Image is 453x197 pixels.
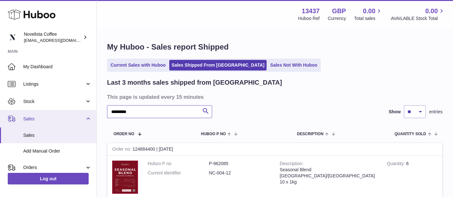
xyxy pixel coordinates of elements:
[107,143,442,156] div: 124884400 | [DATE]
[328,15,346,22] div: Currency
[363,7,376,15] span: 0.00
[297,132,323,136] span: Description
[332,7,346,15] strong: GBP
[24,38,95,43] span: [EMAIL_ADDRESS][DOMAIN_NAME]
[23,132,92,138] span: Sales
[209,170,270,176] dd: NC-004-12
[391,15,445,22] span: AVAILABLE Stock Total
[302,7,320,15] strong: 13437
[429,109,443,115] span: entries
[23,164,85,171] span: Orders
[201,132,226,136] span: Huboo P no
[23,81,85,87] span: Listings
[391,7,445,22] a: 0.00 AVAILABLE Stock Total
[112,146,133,153] strong: Order no
[23,98,85,105] span: Stock
[425,7,438,15] span: 0.00
[112,161,138,194] img: 1709731882.jpg
[23,64,92,70] span: My Dashboard
[113,132,134,136] span: Order No
[280,161,304,168] strong: Description
[389,109,401,115] label: Show
[107,93,441,100] h3: This page is updated every 15 minutes
[23,148,92,154] span: Add Manual Order
[107,42,443,52] h1: My Huboo - Sales report Shipped
[298,15,320,22] div: Huboo Ref
[148,170,209,176] dt: Current identifier
[23,116,85,122] span: Sales
[24,31,82,43] div: Novelista Coffee
[395,132,426,136] span: Quantity Sold
[387,161,406,168] strong: Quantity
[107,78,282,87] h2: Last 3 months sales shipped from [GEOGRAPHIC_DATA]
[280,167,377,185] div: Seasonal Blend [GEOGRAPHIC_DATA]/[GEOGRAPHIC_DATA] 10 x 1kg
[108,60,168,70] a: Current Sales with Huboo
[148,161,209,167] dt: Huboo P no
[354,7,383,22] a: 0.00 Total sales
[169,60,267,70] a: Sales Shipped From [GEOGRAPHIC_DATA]
[354,15,383,22] span: Total sales
[8,33,17,42] img: internalAdmin-13437@internal.huboo.com
[209,161,270,167] dd: P-962085
[8,173,89,184] a: Log out
[268,60,320,70] a: Sales Not With Huboo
